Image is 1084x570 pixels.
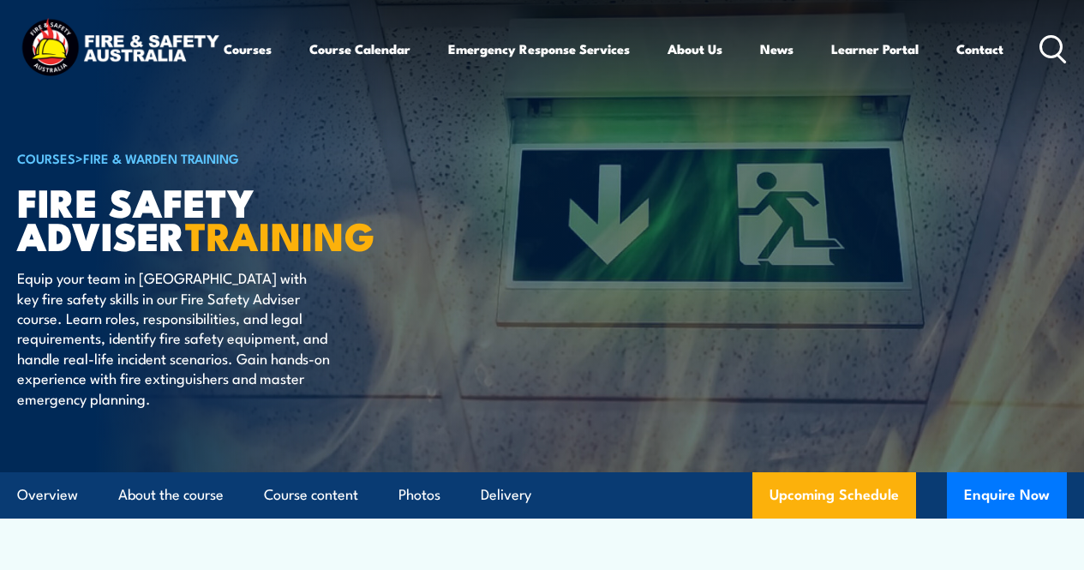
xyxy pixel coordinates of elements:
[264,472,358,518] a: Course content
[831,28,919,69] a: Learner Portal
[760,28,794,69] a: News
[947,472,1067,519] button: Enquire Now
[752,472,916,519] a: Upcoming Schedule
[118,472,224,518] a: About the course
[481,472,531,518] a: Delivery
[185,205,375,264] strong: TRAINING
[956,28,1003,69] a: Contact
[83,148,239,167] a: Fire & Warden Training
[309,28,410,69] a: Course Calendar
[17,267,330,408] p: Equip your team in [GEOGRAPHIC_DATA] with key fire safety skills in our Fire Safety Adviser cours...
[17,147,440,168] h6: >
[17,148,75,167] a: COURSES
[17,472,78,518] a: Overview
[398,472,440,518] a: Photos
[17,184,440,251] h1: FIRE SAFETY ADVISER
[224,28,272,69] a: Courses
[448,28,630,69] a: Emergency Response Services
[668,28,722,69] a: About Us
